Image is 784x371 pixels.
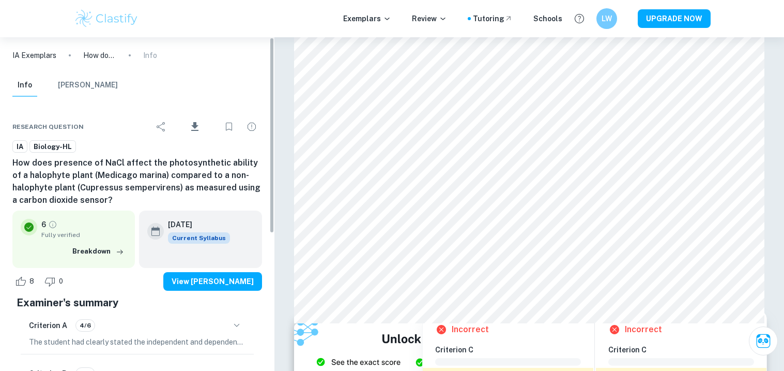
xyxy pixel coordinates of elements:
p: How does presence of NaCl affect the photosynthetic ability of a halophyte plant (Medicago marina... [83,50,116,61]
span: IA [13,142,27,152]
a: Grade fully verified [48,220,57,229]
p: Exemplars [343,13,391,24]
h6: [DATE] [168,219,222,230]
span: 0 [53,276,69,287]
a: Schools [533,13,562,24]
span: 8 [24,276,40,287]
button: Breakdown [70,244,127,259]
button: LW [596,8,617,29]
h6: How does presence of NaCl affect the photosynthetic ability of a halophyte plant (Medicago marina... [12,157,262,206]
span: Current Syllabus [168,232,230,244]
div: Report issue [241,116,262,137]
h6: Criterion C [608,344,762,355]
h6: Criterion A [29,320,67,331]
span: 4/6 [76,321,95,330]
p: 6 [41,219,46,230]
button: Info [12,74,37,97]
h6: Incorrect [452,323,489,336]
div: Like [12,273,40,290]
div: This exemplar is based on the current syllabus. Feel free to refer to it for inspiration/ideas wh... [168,232,230,244]
button: Help and Feedback [571,10,588,27]
h6: LW [601,13,612,24]
p: Info [143,50,157,61]
img: Clastify logo [74,8,140,29]
div: Share [151,116,172,137]
span: Biology-HL [30,142,75,152]
h6: Incorrect [625,323,662,336]
button: Ask Clai [749,327,778,355]
p: Review [412,13,447,24]
a: Biology-HL [29,140,76,153]
span: Fully verified [41,230,127,240]
div: Download [174,113,217,140]
p: The student had clearly stated the independent and dependent variables in the research question, ... [29,336,245,348]
button: View [PERSON_NAME] [163,272,262,291]
div: Dislike [42,273,69,290]
button: UPGRADE NOW [638,9,711,28]
a: IA [12,140,27,153]
h6: Criterion C [435,344,589,355]
a: Tutoring [473,13,513,24]
button: [PERSON_NAME] [58,74,118,97]
h5: Examiner's summary [17,295,258,310]
div: Bookmark [219,116,239,137]
span: Research question [12,122,84,131]
a: IA Exemplars [12,50,56,61]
